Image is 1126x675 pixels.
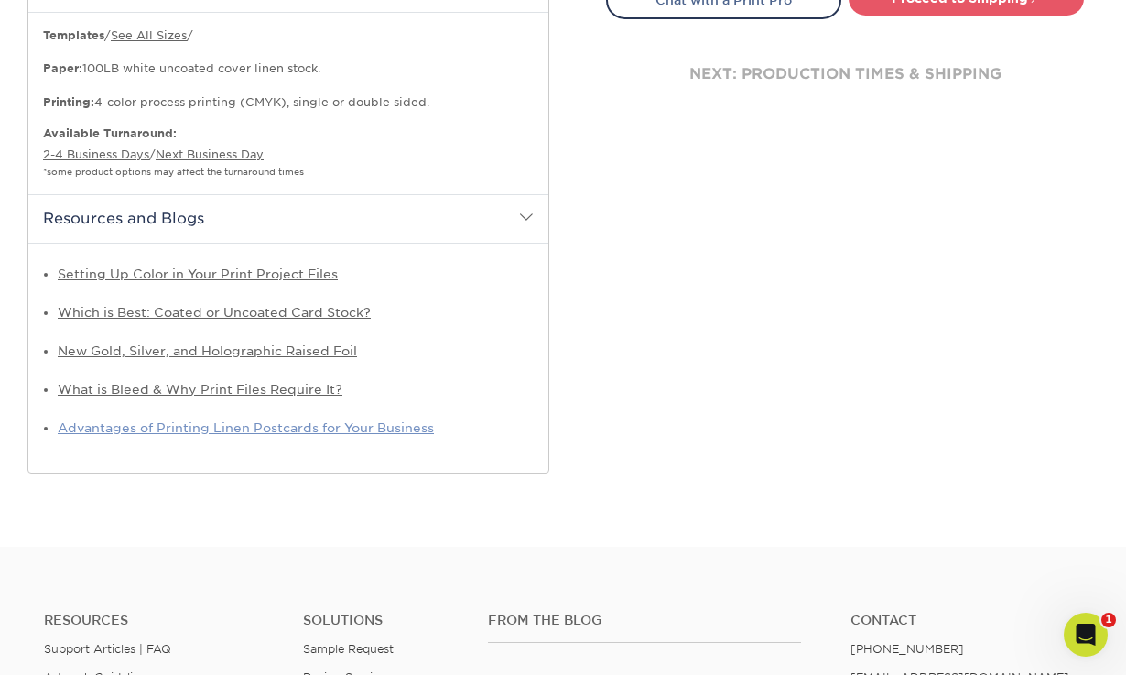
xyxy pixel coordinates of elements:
[43,126,177,140] b: Available Turnaround:
[303,613,460,628] h4: Solutions
[43,95,94,109] strong: Printing:
[1101,613,1116,627] span: 1
[43,147,149,161] a: 2-4 Business Days
[58,420,434,435] a: Advantages of Printing Linen Postcards for Your Business
[488,613,801,628] h4: From the Blog
[58,267,338,281] a: Setting Up Color in Your Print Project Files
[43,28,104,42] b: Templates
[58,305,371,320] a: Which is Best: Coated or Uncoated Card Stock?
[43,167,304,177] small: *some product options may affect the turnaround times
[58,382,342,397] a: What is Bleed & Why Print Files Require It?
[1064,613,1108,657] iframe: Intercom live chat
[156,147,264,161] a: Next Business Day
[850,642,964,656] a: [PHONE_NUMBER]
[28,194,548,242] h2: Resources and Blogs
[43,125,534,180] p: /
[44,613,276,628] h4: Resources
[850,613,1082,628] a: Contact
[43,61,82,75] strong: Paper:
[111,28,187,42] a: See All Sizes
[5,619,156,669] iframe: Google Customer Reviews
[606,19,1084,129] div: next: production times & shipping
[303,642,394,656] a: Sample Request
[43,27,534,112] p: / / 100LB white uncoated cover linen stock. 4-color process printing (CMYK), single or double sided.
[58,343,357,358] a: New Gold, Silver, and Holographic Raised Foil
